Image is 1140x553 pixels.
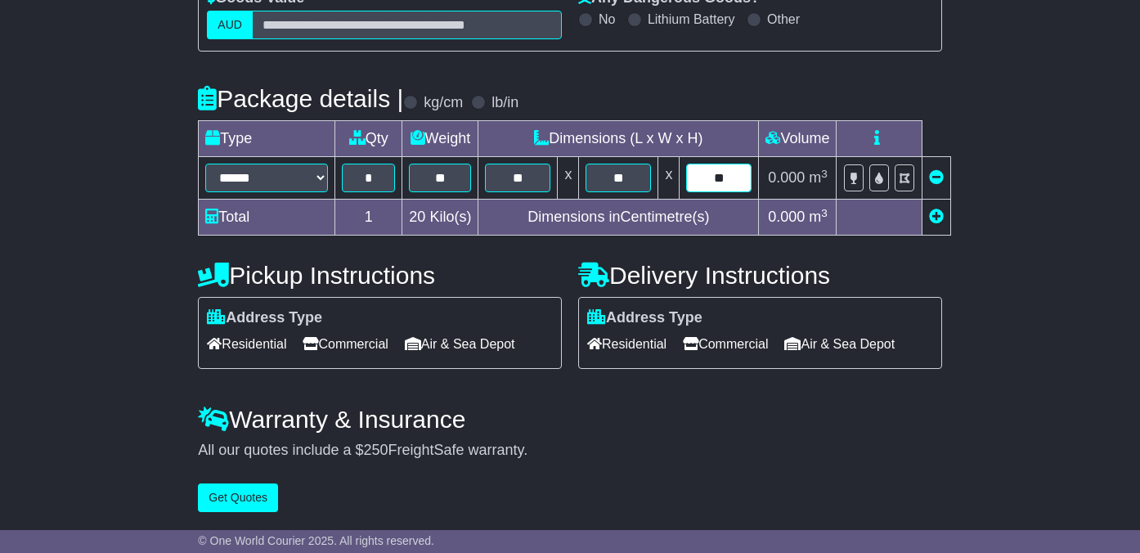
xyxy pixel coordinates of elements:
[478,200,759,236] td: Dimensions in Centimetre(s)
[409,209,425,225] span: 20
[402,121,478,157] td: Weight
[821,168,828,180] sup: 3
[402,200,478,236] td: Kilo(s)
[809,209,828,225] span: m
[768,209,805,225] span: 0.000
[335,200,402,236] td: 1
[198,534,434,547] span: © One World Courier 2025. All rights reserved.
[198,406,941,433] h4: Warranty & Insurance
[207,11,253,39] label: AUD
[658,157,680,200] td: x
[648,11,735,27] label: Lithium Battery
[207,309,322,327] label: Address Type
[599,11,615,27] label: No
[558,157,579,200] td: x
[405,331,515,357] span: Air & Sea Depot
[821,207,828,219] sup: 3
[199,200,335,236] td: Total
[929,169,944,186] a: Remove this item
[578,262,942,289] h4: Delivery Instructions
[199,121,335,157] td: Type
[207,331,286,357] span: Residential
[784,331,895,357] span: Air & Sea Depot
[478,121,759,157] td: Dimensions (L x W x H)
[929,209,944,225] a: Add new item
[587,331,666,357] span: Residential
[198,262,562,289] h4: Pickup Instructions
[303,331,388,357] span: Commercial
[768,169,805,186] span: 0.000
[198,483,278,512] button: Get Quotes
[491,94,518,112] label: lb/in
[587,309,702,327] label: Address Type
[198,85,403,112] h4: Package details |
[363,442,388,458] span: 250
[424,94,463,112] label: kg/cm
[198,442,941,460] div: All our quotes include a $ FreightSafe warranty.
[809,169,828,186] span: m
[683,331,768,357] span: Commercial
[759,121,837,157] td: Volume
[767,11,800,27] label: Other
[335,121,402,157] td: Qty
